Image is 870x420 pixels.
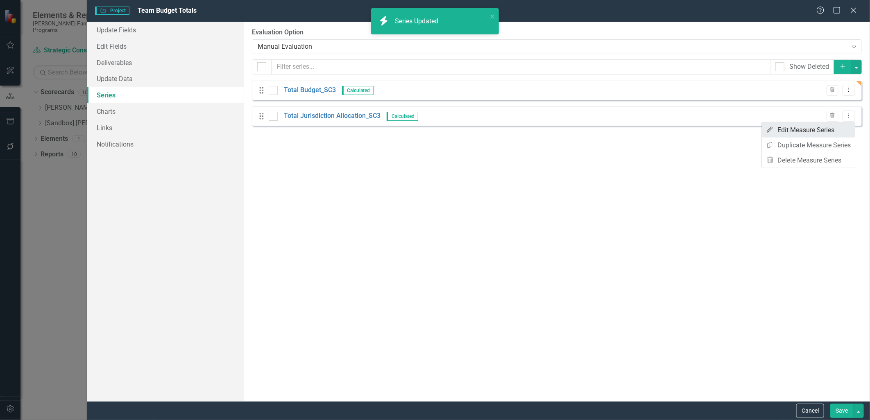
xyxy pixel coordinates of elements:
a: Series [87,87,243,103]
a: Links [87,120,243,136]
a: Total Jurisdiction Allocation_SC3 [284,111,381,121]
div: Show Deleted [789,62,829,72]
a: Charts [87,103,243,120]
a: Deliverables [87,54,243,71]
a: Edit Measure Series [762,122,855,138]
a: Edit Fields [87,38,243,54]
span: Calculated [387,112,418,121]
a: Duplicate Measure Series [762,138,855,153]
span: Project [95,7,129,15]
a: Notifications [87,136,243,152]
a: Update Fields [87,22,243,38]
div: Manual Evaluation [258,42,847,51]
span: Team Budget Totals [138,7,197,14]
button: close [490,11,496,21]
a: Update Data [87,70,243,87]
a: Delete Measure Series [762,153,855,168]
input: Filter series... [271,59,770,75]
label: Evaluation Option [252,28,862,37]
div: Series Updated [395,17,440,26]
a: Total Budget_SC3 [284,86,336,95]
span: Calculated [342,86,374,95]
button: Cancel [796,404,824,418]
button: Save [830,404,853,418]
